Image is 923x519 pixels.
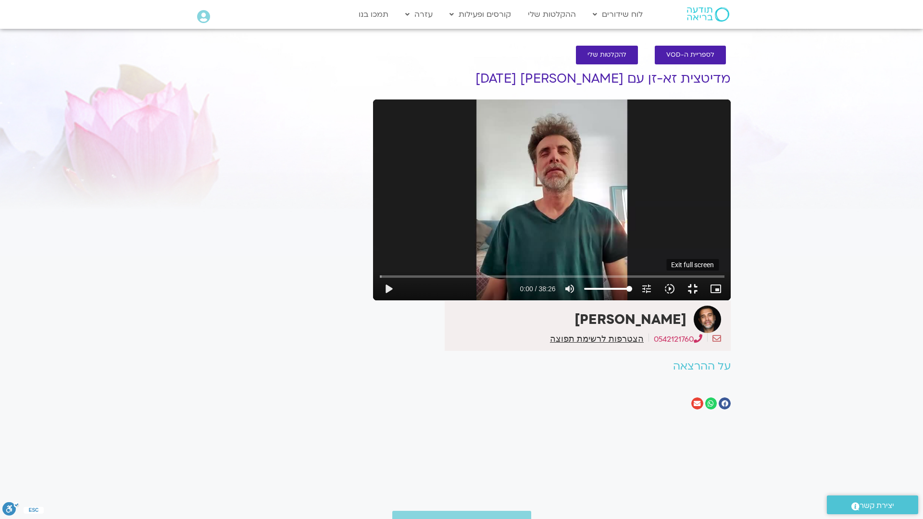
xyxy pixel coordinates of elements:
[666,51,714,59] span: לספריית ה-VOD
[373,72,731,86] h1: מדיטצית זא-זן עם [PERSON_NAME] [DATE]
[354,5,393,24] a: תמכו בנו
[691,397,703,409] div: שיתוף ב email
[694,306,721,333] img: סשה רזניק
[655,46,726,64] a: לספריית ה-VOD
[860,499,894,512] span: יצירת קשר
[373,360,731,372] h2: על ההרצאה
[705,397,717,409] div: שיתוף ב whatsapp
[687,7,729,22] img: תודעה בריאה
[827,495,918,514] a: יצירת קשר
[445,5,516,24] a: קורסים ופעילות
[550,334,644,343] a: הצטרפות לרשימת תפוצה
[574,310,686,329] strong: [PERSON_NAME]
[400,5,437,24] a: עזרה
[576,46,638,64] a: להקלטות שלי
[523,5,581,24] a: ההקלטות שלי
[587,51,626,59] span: להקלטות שלי
[588,5,648,24] a: לוח שידורים
[719,397,731,409] div: שיתוף ב facebook
[654,334,702,345] a: 0542121760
